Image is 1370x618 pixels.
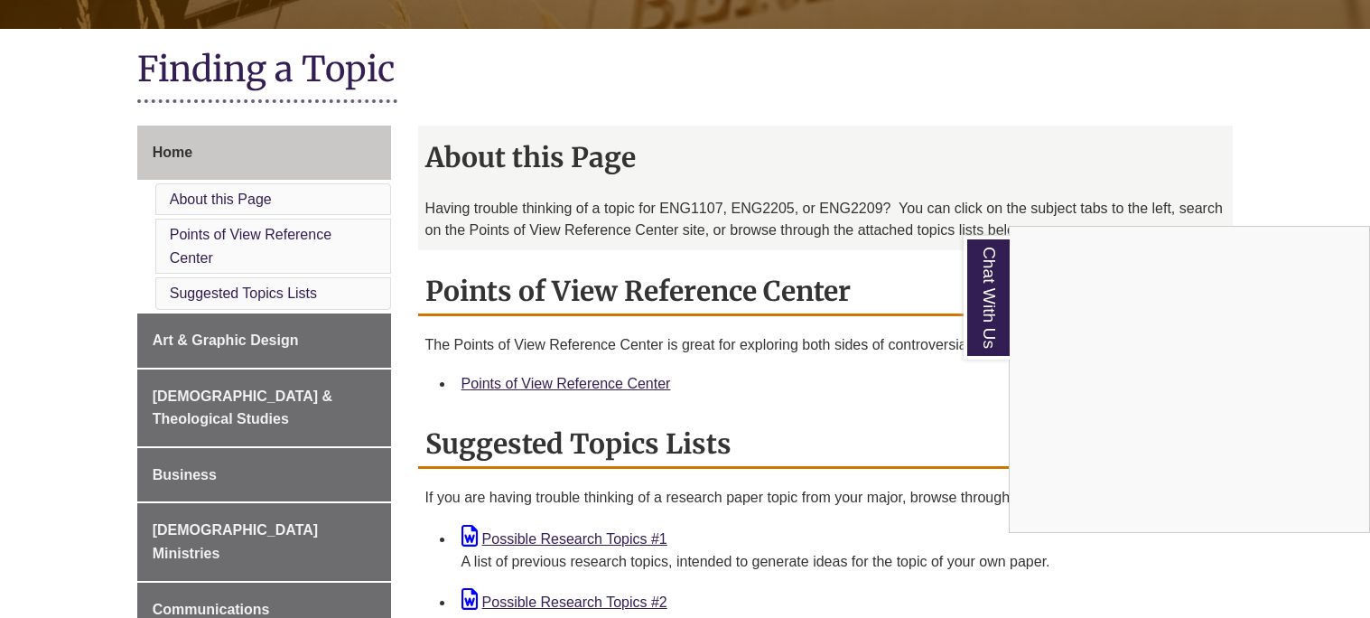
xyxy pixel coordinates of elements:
[153,332,299,348] span: Art & Graphic Design
[1010,227,1369,532] iframe: To enrich screen reader interactions, please activate Accessibility in Grammarly extension settings
[137,126,391,180] a: Home
[137,370,391,446] a: [DEMOGRAPHIC_DATA] & Theological Studies
[153,145,192,160] span: Home
[425,198,1226,241] p: Having trouble thinking of a topic for ENG1107, ENG2205, or ENG2209? You can click on the subject...
[137,314,391,368] a: Art & Graphic Design
[137,448,391,502] a: Business
[170,192,272,207] a: About this Page
[170,286,317,301] a: Suggested Topics Lists
[418,421,1234,469] h2: Suggested Topics Lists
[418,135,1234,180] h2: About this Page
[153,602,270,617] span: Communications
[425,487,1226,509] p: If you are having trouble thinking of a research paper topic from your major, browse through thes...
[153,389,332,427] span: [DEMOGRAPHIC_DATA] & Theological Studies
[461,595,667,610] a: Possible Research Topics #2
[964,236,1010,360] a: Chat With Us
[418,268,1234,316] h2: Points of View Reference Center
[1009,226,1370,533] div: Chat With Us
[153,522,318,561] span: [DEMOGRAPHIC_DATA] Ministries
[137,503,391,580] a: [DEMOGRAPHIC_DATA] Ministries
[170,227,331,266] a: Points of View Reference Center
[137,47,1234,95] h1: Finding a Topic
[461,550,1219,574] div: A list of previous research topics, intended to generate ideas for the topic of your own paper.
[461,376,671,391] a: Points of View Reference Center
[425,334,1226,356] p: The Points of View Reference Center is great for exploring both sides of controversial issues.
[153,467,217,482] span: Business
[461,531,667,547] a: Possible Research Topics #1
